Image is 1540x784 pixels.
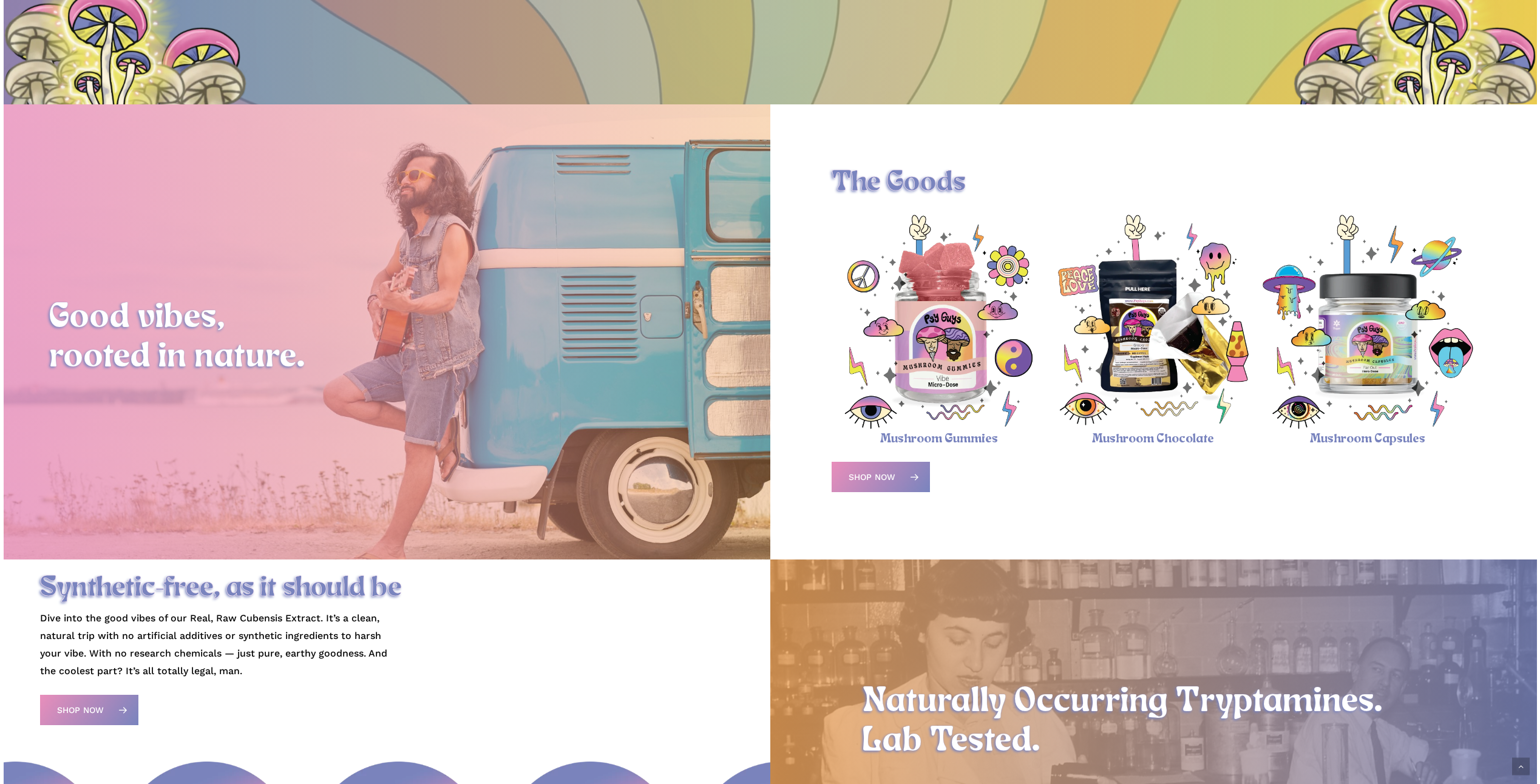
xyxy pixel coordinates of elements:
[832,215,1046,429] img: Psychedelic mushroom gummies with vibrant icons and symbols.
[65,12,247,199] img: Illustration of a cluster of tall mushrooms with light caps and dark gills, viewed from below.
[1310,432,1425,446] a: Mushroom Capsules
[832,462,930,492] a: Shop Now
[57,704,104,716] span: Shop Now
[1261,215,1475,429] a: Magic Mushroom Capsules
[40,573,402,604] span: Synthetic-free, as it should be
[40,610,404,680] p: Dive into the good vibes of our Real, Raw Cubensis Extract. It’s a clean, natural trip with no ar...
[1046,215,1260,429] img: Psy Guys mushroom chocolate packaging with psychedelic designs.
[880,432,998,446] a: Mushroom Gummies
[1293,12,1475,199] img: Illustration of a cluster of tall mushrooms with light caps and dark gills, viewed from below.
[1512,758,1530,776] a: Back to top
[832,166,1475,200] h1: The Goods
[832,215,1046,429] a: Psychedelic Mushroom Gummies
[40,695,138,725] a: Shop Now
[1092,432,1214,446] a: Mushroom Chocolate
[49,299,724,377] h2: Good vibes, rooted in nature.
[1261,215,1475,429] img: Psychedelic mushroom capsules with colorful illustrations.
[863,683,1445,762] h2: Naturally Occurring Tryptamines. Lab Tested.
[1046,215,1260,429] a: Magic Mushroom Chocolate Bar
[849,471,895,483] span: Shop Now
